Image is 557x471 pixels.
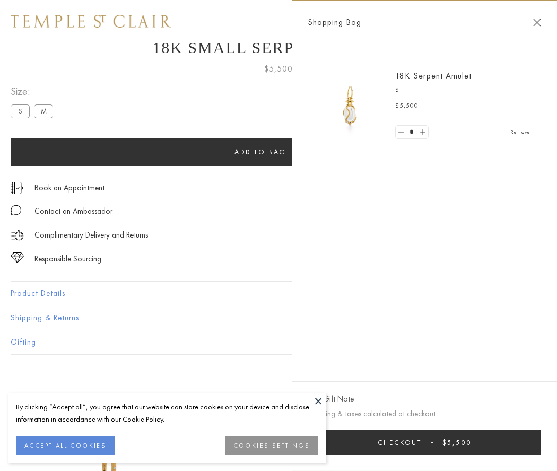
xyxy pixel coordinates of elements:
a: Book an Appointment [34,182,105,194]
span: Shopping Bag [308,15,361,29]
img: Temple St. Clair [11,15,171,28]
div: By clicking “Accept all”, you agree that our website can store cookies on your device and disclos... [16,401,318,425]
span: Checkout [378,438,422,447]
label: M [34,104,53,118]
button: Add to bag [11,138,510,166]
img: icon_delivery.svg [11,229,24,242]
p: S [395,85,530,95]
p: Shipping & taxes calculated at checkout [308,407,541,421]
label: S [11,104,30,118]
button: Add Gift Note [308,392,354,406]
img: P51836-E11SERPPV [318,74,382,138]
button: ACCEPT ALL COOKIES [16,436,115,455]
a: Remove [510,126,530,138]
span: $5,500 [395,101,419,111]
img: MessageIcon-01_2.svg [11,205,21,215]
span: $5,500 [264,62,293,76]
button: Close Shopping Bag [533,19,541,27]
a: 18K Serpent Amulet [395,70,472,81]
button: Shipping & Returns [11,306,546,330]
img: icon_appointment.svg [11,182,23,194]
a: Set quantity to 2 [417,126,428,139]
button: Checkout $5,500 [308,430,541,455]
button: Gifting [11,330,546,354]
button: COOKIES SETTINGS [225,436,318,455]
p: Complimentary Delivery and Returns [34,229,148,242]
span: Size: [11,83,57,100]
a: Set quantity to 0 [396,126,406,139]
img: icon_sourcing.svg [11,252,24,263]
h1: 18K Small Serpent Amulet [11,39,546,57]
span: Add to bag [234,147,286,156]
div: Responsible Sourcing [34,252,101,266]
h3: You May Also Like [27,392,530,409]
span: $5,500 [442,438,472,447]
button: Product Details [11,282,546,306]
div: Contact an Ambassador [34,205,112,218]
